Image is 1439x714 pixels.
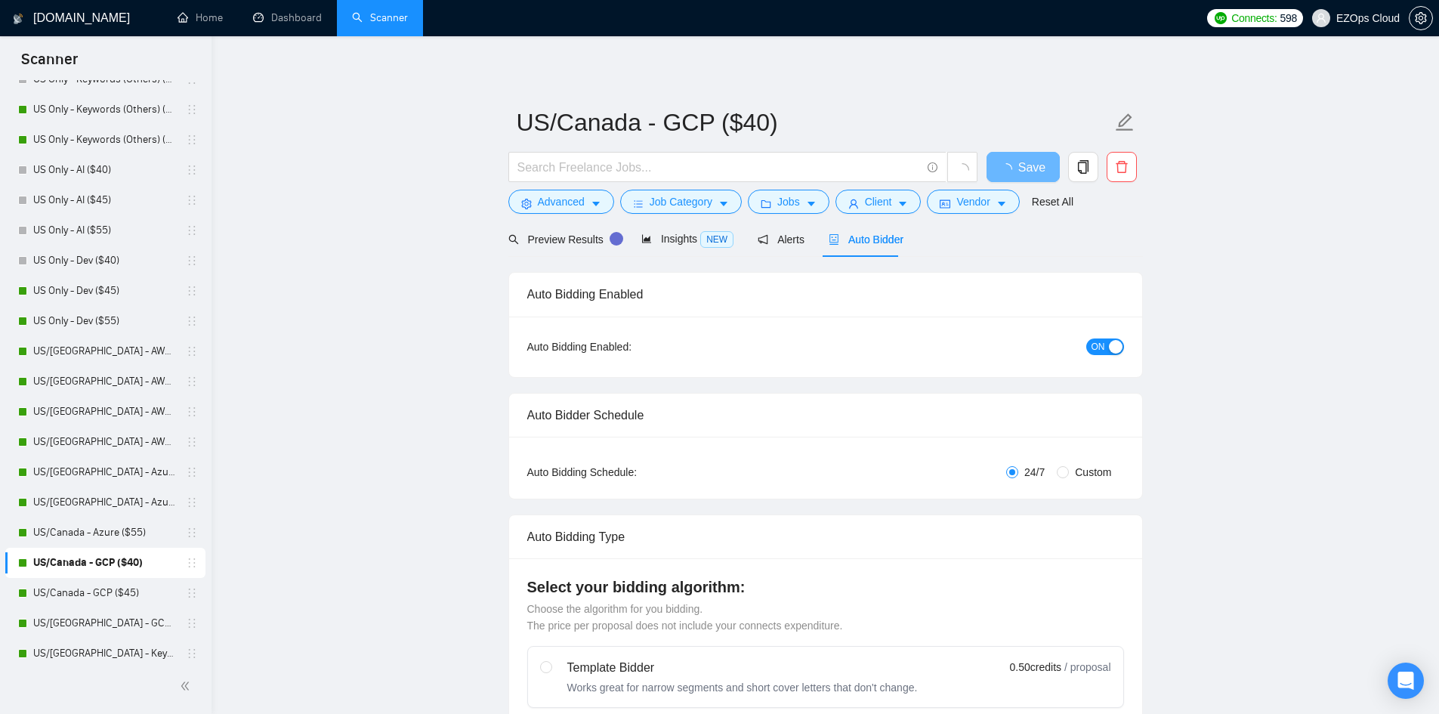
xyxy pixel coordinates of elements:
span: Insights [641,233,733,245]
span: caret-down [897,198,908,209]
div: Tooltip anchor [610,232,623,246]
span: edit [1115,113,1135,132]
a: US/[GEOGRAPHIC_DATA] - Azure ($40) [33,457,177,487]
span: setting [521,198,532,209]
a: US/Canada - Azure ($55) [33,518,177,548]
span: Vendor [956,193,990,210]
img: logo [13,7,23,31]
span: holder [186,406,198,418]
a: US Only - AI ($40) [33,155,177,185]
span: holder [186,285,198,297]
span: holder [186,224,198,236]
span: Client [865,193,892,210]
a: setting [1409,12,1433,24]
a: US/[GEOGRAPHIC_DATA] - AWS ($55) [33,427,177,457]
span: caret-down [806,198,817,209]
span: NEW [700,231,733,248]
span: area-chart [641,233,652,244]
div: Works great for narrow segments and short cover letters that don't change. [567,680,918,695]
span: holder [186,466,198,478]
span: Scanner [9,48,90,80]
div: Open Intercom Messenger [1388,663,1424,699]
span: holder [186,648,198,660]
a: US/[GEOGRAPHIC_DATA] - AWS (Best Clients) ($55) [33,336,177,366]
span: 24/7 [1018,464,1051,481]
span: Connects: [1231,10,1277,26]
a: Reset All [1032,193,1073,210]
span: holder [186,255,198,267]
span: holder [186,315,198,327]
a: US/[GEOGRAPHIC_DATA] - AWS ($45) [33,397,177,427]
button: idcardVendorcaret-down [927,190,1019,214]
span: robot [829,234,839,245]
a: dashboardDashboard [253,11,322,24]
input: Search Freelance Jobs... [517,158,921,177]
span: Advanced [538,193,585,210]
button: folderJobscaret-down [748,190,829,214]
a: US/Canada - GCP ($40) [33,548,177,578]
a: US Only - Keywords (Others) ($45) [33,94,177,125]
span: Job Category [650,193,712,210]
button: userClientcaret-down [835,190,922,214]
span: Choose the algorithm for you bidding. The price per proposal does not include your connects expen... [527,603,843,632]
span: Save [1018,158,1045,177]
span: info-circle [928,162,937,172]
div: Auto Bidding Schedule: [527,464,726,481]
span: holder [186,496,198,508]
span: caret-down [996,198,1007,209]
span: idcard [940,198,950,209]
span: ON [1092,338,1105,355]
div: Auto Bidding Enabled [527,273,1124,316]
a: US Only - Dev ($55) [33,306,177,336]
span: caret-down [591,198,601,209]
a: homeHome [178,11,223,24]
span: copy [1069,160,1098,174]
span: holder [186,194,198,206]
span: holder [186,345,198,357]
span: 598 [1280,10,1296,26]
div: Template Bidder [567,659,918,677]
span: holder [186,134,198,146]
span: Auto Bidder [829,233,903,246]
span: Custom [1069,464,1117,481]
span: delete [1107,160,1136,174]
span: holder [186,617,198,629]
span: / proposal [1064,660,1110,675]
button: copy [1068,152,1098,182]
span: holder [186,164,198,176]
span: user [848,198,859,209]
div: Auto Bidding Type [527,515,1124,558]
a: US Only - Keywords (Others) ($55) [33,125,177,155]
span: loading [1000,163,1018,175]
button: Save [987,152,1060,182]
a: searchScanner [352,11,408,24]
span: holder [186,587,198,599]
span: loading [956,163,969,177]
a: US/[GEOGRAPHIC_DATA] - AWS ($40) [33,366,177,397]
span: Jobs [777,193,800,210]
button: setting [1409,6,1433,30]
span: caret-down [718,198,729,209]
span: holder [186,376,198,388]
a: US Only - Dev ($40) [33,246,177,276]
input: Scanner name... [517,104,1112,141]
span: holder [186,527,198,539]
a: US/[GEOGRAPHIC_DATA] - GCP ($55) [33,608,177,638]
h4: Select your bidding algorithm: [527,576,1124,598]
span: holder [186,557,198,569]
a: US Only - AI ($55) [33,215,177,246]
div: Auto Bidder Schedule [527,394,1124,437]
div: Auto Bidding Enabled: [527,338,726,355]
span: holder [186,436,198,448]
a: US/[GEOGRAPHIC_DATA] - Keywords ($40) [33,638,177,669]
img: upwork-logo.png [1215,12,1227,24]
button: barsJob Categorycaret-down [620,190,742,214]
a: US Only - AI ($45) [33,185,177,215]
span: search [508,234,519,245]
a: US/Canada - GCP ($45) [33,578,177,608]
span: holder [186,104,198,116]
span: notification [758,234,768,245]
a: US Only - Dev ($45) [33,276,177,306]
span: 0.50 credits [1010,659,1061,675]
button: settingAdvancedcaret-down [508,190,614,214]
